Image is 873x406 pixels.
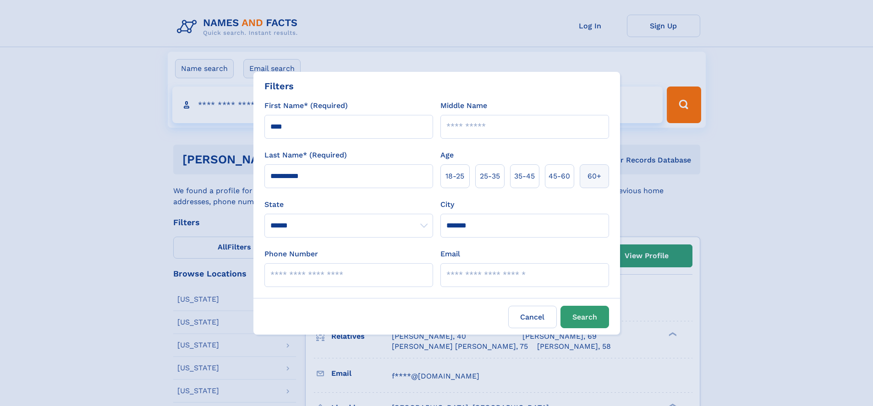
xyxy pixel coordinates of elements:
span: 35‑45 [514,171,535,182]
button: Search [560,306,609,328]
label: Middle Name [440,100,487,111]
label: Age [440,150,454,161]
label: Phone Number [264,249,318,260]
label: First Name* (Required) [264,100,348,111]
label: State [264,199,433,210]
label: Email [440,249,460,260]
span: 60+ [587,171,601,182]
label: City [440,199,454,210]
div: Filters [264,79,294,93]
label: Cancel [508,306,557,328]
span: 45‑60 [549,171,570,182]
span: 18‑25 [445,171,464,182]
span: 25‑35 [480,171,500,182]
label: Last Name* (Required) [264,150,347,161]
